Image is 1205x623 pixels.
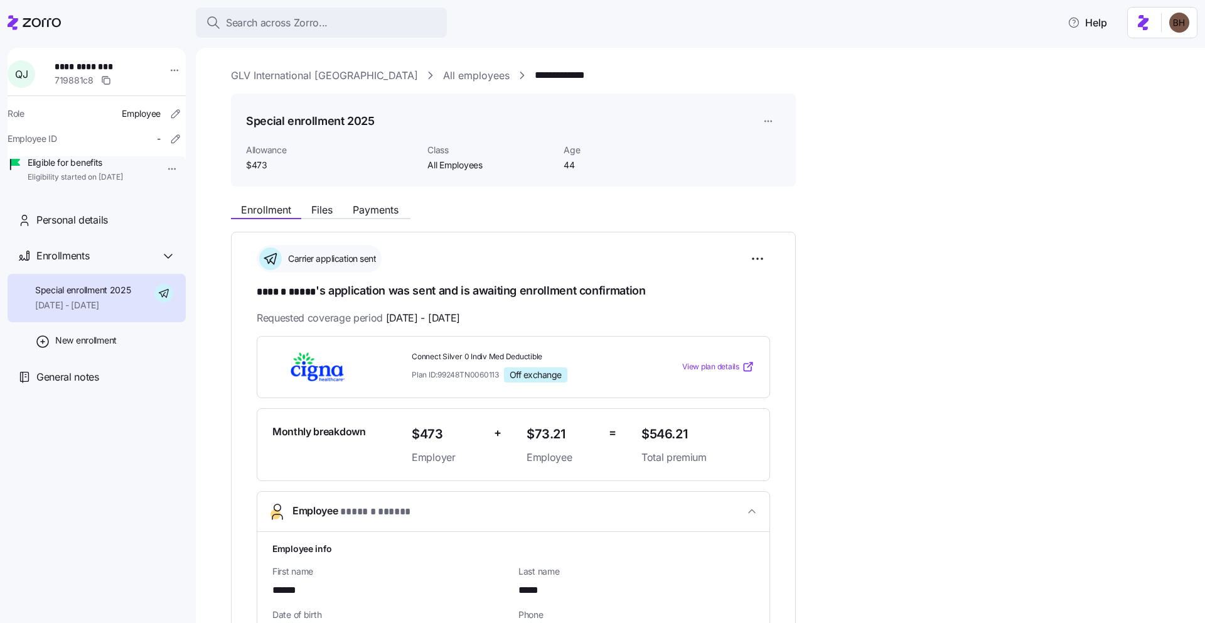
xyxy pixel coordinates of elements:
[386,310,460,326] span: [DATE] - [DATE]
[272,424,366,440] span: Monthly breakdown
[427,159,554,171] span: All Employees
[353,205,399,215] span: Payments
[641,450,754,465] span: Total premium
[35,284,131,296] span: Special enrollment 2025
[36,369,99,385] span: General notes
[55,74,94,87] span: 719881c8
[518,609,754,621] span: Phone
[8,133,57,145] span: Employee ID
[8,107,24,120] span: Role
[36,248,89,264] span: Enrollments
[527,424,599,445] span: $73.21
[412,450,484,465] span: Employer
[682,361,739,373] span: View plan details
[564,144,690,156] span: Age
[1058,10,1117,35] button: Help
[272,609,508,621] span: Date of birth
[412,352,631,362] span: Connect Silver 0 Indiv Med Deductible
[443,68,510,84] a: All employees
[1068,15,1107,30] span: Help
[246,113,375,129] h1: Special enrollment 2025
[609,424,616,442] span: =
[122,107,161,120] span: Employee
[226,15,328,31] span: Search across Zorro...
[292,503,410,520] span: Employee
[272,542,754,555] h1: Employee info
[518,565,754,578] span: Last name
[231,68,418,84] a: GLV International [GEOGRAPHIC_DATA]
[272,565,508,578] span: First name
[36,212,108,228] span: Personal details
[28,172,123,183] span: Eligibility started on [DATE]
[28,156,123,169] span: Eligible for benefits
[257,310,460,326] span: Requested coverage period
[272,352,363,381] img: Cigna Healthcare
[682,360,754,373] a: View plan details
[15,69,28,79] span: Q J
[35,299,131,311] span: [DATE] - [DATE]
[641,424,754,445] span: $546.21
[527,450,599,465] span: Employee
[157,133,161,145] span: -
[412,369,499,380] span: Plan ID: 99248TN0060113
[246,144,417,156] span: Allowance
[494,424,501,442] span: +
[510,369,562,381] span: Off exchange
[412,424,484,445] span: $473
[196,8,447,38] button: Search across Zorro...
[284,252,376,265] span: Carrier application sent
[427,144,554,156] span: Class
[246,159,417,171] span: $473
[241,205,291,215] span: Enrollment
[311,205,333,215] span: Files
[55,334,117,347] span: New enrollment
[564,159,690,171] span: 44
[1169,13,1189,33] img: c3c218ad70e66eeb89914ccc98a2927c
[257,283,770,300] h1: 's application was sent and is awaiting enrollment confirmation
